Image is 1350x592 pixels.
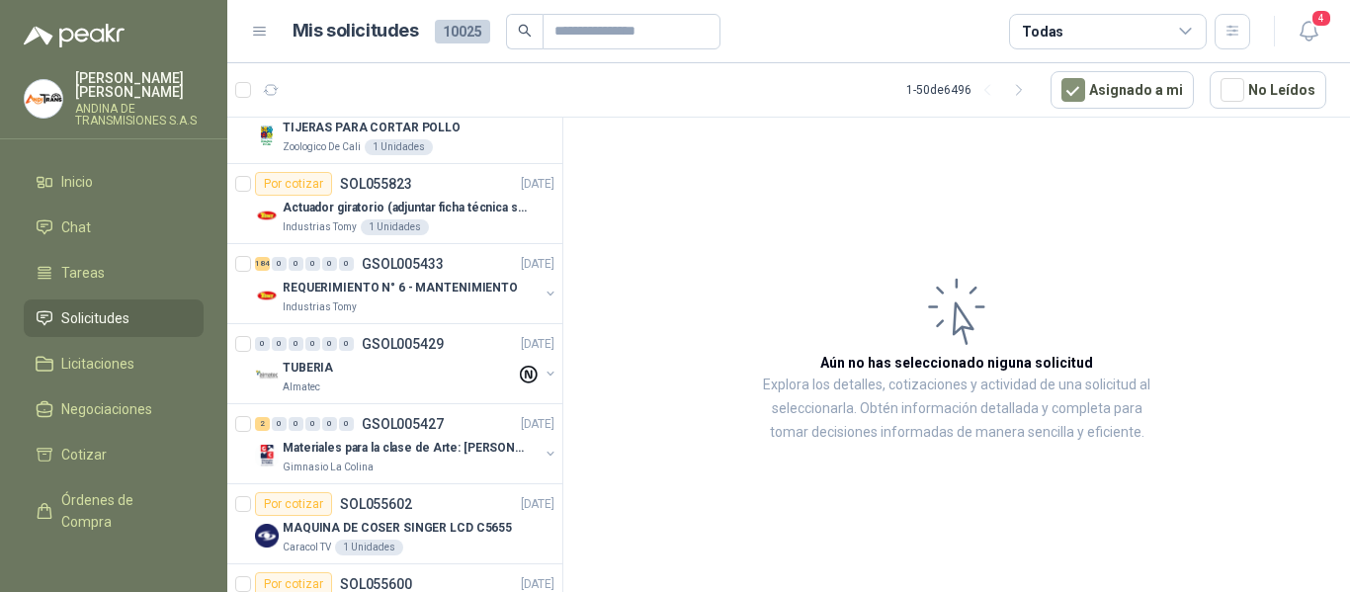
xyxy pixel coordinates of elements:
p: [PERSON_NAME] [PERSON_NAME] [75,71,204,99]
h3: Aún no has seleccionado niguna solicitud [820,352,1093,374]
p: Actuador giratorio (adjuntar ficha técnica si es diferente a festo) [283,199,529,217]
p: Gimnasio La Colina [283,460,374,475]
a: Negociaciones [24,390,204,428]
span: Órdenes de Compra [61,489,185,533]
div: Por cotizar [255,172,332,196]
p: GSOL005427 [362,417,444,431]
p: GSOL005429 [362,337,444,351]
div: 0 [339,417,354,431]
p: SOL055602 [340,497,412,511]
a: Órdenes de Compra [24,481,204,541]
button: Asignado a mi [1051,71,1194,109]
p: GSOL005433 [362,257,444,271]
p: TIJERAS PARA CORTAR POLLO [283,119,461,137]
div: 0 [272,417,287,431]
div: 0 [305,417,320,431]
p: Materiales para la clase de Arte: [PERSON_NAME] [283,439,529,458]
span: Chat [61,216,91,238]
img: Company Logo [25,80,62,118]
h1: Mis solicitudes [293,17,419,45]
div: 0 [289,417,303,431]
img: Company Logo [255,204,279,227]
a: 0 0 0 0 0 0 GSOL005429[DATE] Company LogoTUBERIAAlmatec [255,332,558,395]
div: 0 [339,257,354,271]
div: 0 [272,337,287,351]
p: SOL055600 [340,577,412,591]
div: 0 [339,337,354,351]
span: Inicio [61,171,93,193]
span: 10025 [435,20,490,43]
p: ANDINA DE TRANSMISIONES S.A.S [75,103,204,127]
p: Almatec [283,380,320,395]
a: Por cotizarSOL055602[DATE] Company LogoMAQUINA DE COSER SINGER LCD C5655Caracol TV1 Unidades [227,484,562,564]
p: MAQUINA DE COSER SINGER LCD C5655 [283,519,512,538]
span: 4 [1310,9,1332,28]
img: Company Logo [255,524,279,548]
div: 1 Unidades [335,540,403,555]
div: 1 - 50 de 6496 [906,74,1035,106]
div: Por cotizar [255,492,332,516]
img: Company Logo [255,444,279,467]
a: Solicitudes [24,299,204,337]
a: Por cotizarSOL055823[DATE] Company LogoActuador giratorio (adjuntar ficha técnica si es diferente... [227,164,562,244]
a: 2 0 0 0 0 0 GSOL005427[DATE] Company LogoMateriales para la clase de Arte: [PERSON_NAME]Gimnasio ... [255,412,558,475]
p: [DATE] [521,495,554,514]
span: Tareas [61,262,105,284]
div: 0 [272,257,287,271]
div: 0 [305,337,320,351]
img: Company Logo [255,124,279,147]
div: 0 [305,257,320,271]
a: Por cotizarSOL055826[DATE] Company LogoTIJERAS PARA CORTAR POLLOZoologico De Cali1 Unidades [227,84,562,164]
div: 0 [289,337,303,351]
p: Industrias Tomy [283,299,357,315]
span: Negociaciones [61,398,152,420]
div: 184 [255,257,270,271]
a: 184 0 0 0 0 0 GSOL005433[DATE] Company LogoREQUERIMIENTO N° 6 - MANTENIMIENTOIndustrias Tomy [255,252,558,315]
a: Licitaciones [24,345,204,382]
span: Solicitudes [61,307,129,329]
div: 0 [255,337,270,351]
p: TUBERIA [283,359,333,378]
p: Caracol TV [283,540,331,555]
p: Zoologico De Cali [283,139,361,155]
span: search [518,24,532,38]
a: Tareas [24,254,204,292]
div: 2 [255,417,270,431]
div: Todas [1022,21,1063,42]
div: 0 [322,417,337,431]
button: 4 [1291,14,1326,49]
div: 0 [289,257,303,271]
div: 1 Unidades [361,219,429,235]
p: [DATE] [521,255,554,274]
button: No Leídos [1210,71,1326,109]
a: Cotizar [24,436,204,473]
span: Cotizar [61,444,107,465]
img: Logo peakr [24,24,125,47]
p: REQUERIMIENTO N° 6 - MANTENIMIENTO [283,279,518,297]
img: Company Logo [255,364,279,387]
a: Chat [24,209,204,246]
p: SOL055823 [340,177,412,191]
div: 1 Unidades [365,139,433,155]
p: [DATE] [521,415,554,434]
p: Industrias Tomy [283,219,357,235]
div: 0 [322,257,337,271]
p: [DATE] [521,175,554,194]
img: Company Logo [255,284,279,307]
p: [DATE] [521,335,554,354]
a: Inicio [24,163,204,201]
div: 0 [322,337,337,351]
span: Licitaciones [61,353,134,375]
p: Explora los detalles, cotizaciones y actividad de una solicitud al seleccionarla. Obtén informaci... [761,374,1152,445]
